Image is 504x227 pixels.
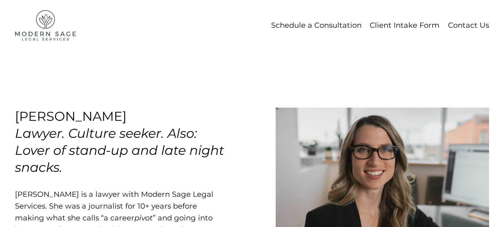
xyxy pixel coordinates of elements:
[134,213,153,222] em: pivot
[15,125,228,175] em: Lawyer. Culture seeker. Also: Lover of stand-up and late night snacks.
[15,108,228,175] h3: [PERSON_NAME]
[15,10,76,41] img: Modern Sage Legal Services
[271,19,362,32] a: Schedule a Consultation
[370,19,440,32] a: Client Intake Form
[448,19,489,32] a: Contact Us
